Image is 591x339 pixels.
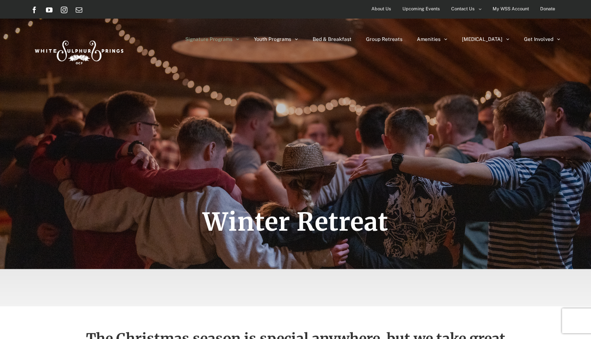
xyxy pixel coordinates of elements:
a: Bed & Breakfast [313,19,352,60]
a: Instagram [61,7,67,13]
span: About Us [371,3,391,15]
a: Facebook [31,7,38,13]
span: Upcoming Events [402,3,440,15]
a: [MEDICAL_DATA] [462,19,510,60]
a: YouTube [46,7,53,13]
span: Contact Us [451,3,475,15]
span: Youth Programs [254,37,291,42]
span: Signature Programs [185,37,232,42]
span: [MEDICAL_DATA] [462,37,502,42]
span: My WSS Account [493,3,529,15]
a: Email [76,7,82,13]
span: Get Involved [524,37,553,42]
span: Bed & Breakfast [313,37,352,42]
span: Amenities [417,37,440,42]
span: Group Retreats [366,37,402,42]
img: White Sulphur Springs Logo [31,31,126,70]
span: Winter Retreat [203,206,388,237]
span: Donate [540,3,555,15]
a: Youth Programs [254,19,298,60]
a: Signature Programs [185,19,239,60]
nav: Main Menu [185,19,560,60]
a: Amenities [417,19,447,60]
a: Group Retreats [366,19,402,60]
a: Get Involved [524,19,560,60]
